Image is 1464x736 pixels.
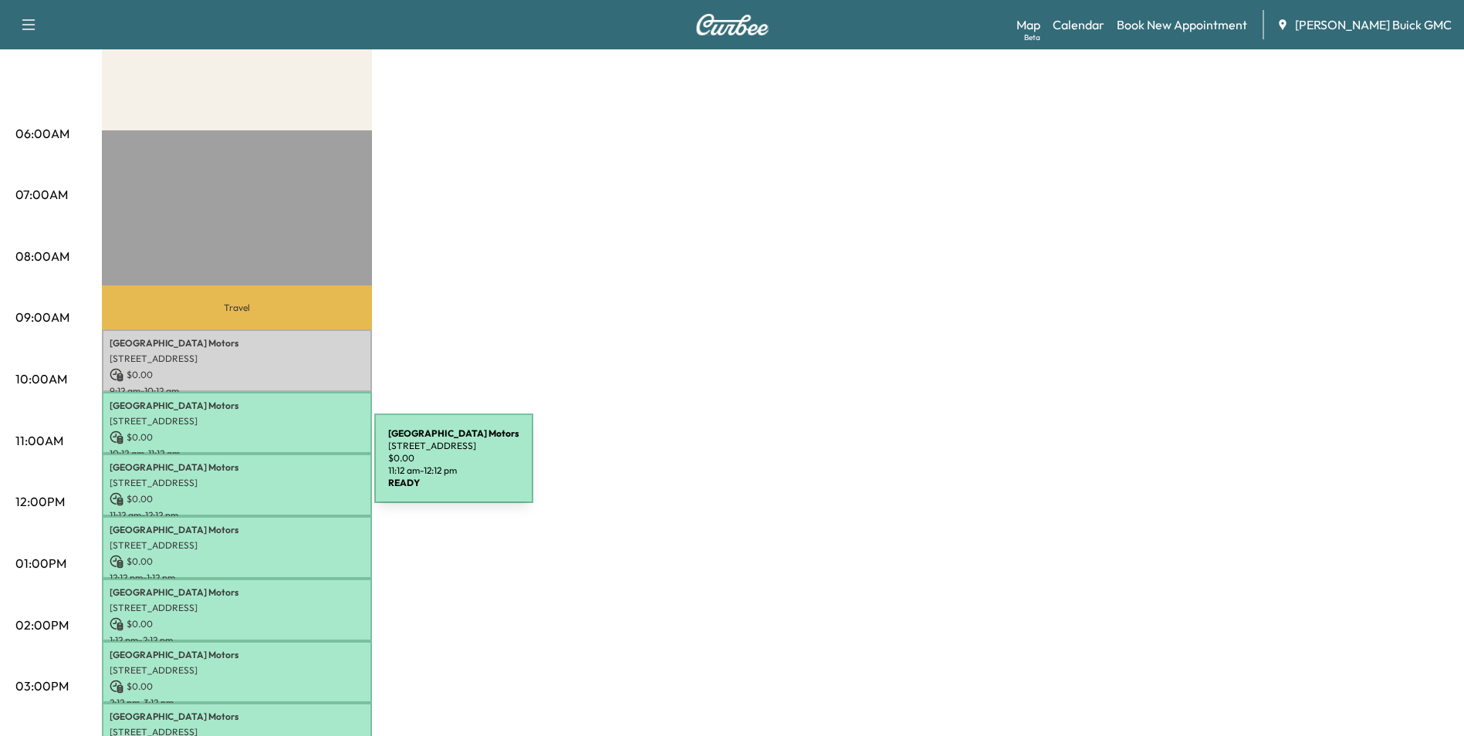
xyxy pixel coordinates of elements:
[110,477,364,489] p: [STREET_ADDRESS]
[102,285,372,329] p: Travel
[110,617,364,631] p: $ 0.00
[15,554,66,572] p: 01:00PM
[1295,15,1452,34] span: [PERSON_NAME] Buick GMC
[110,415,364,427] p: [STREET_ADDRESS]
[15,431,63,450] p: 11:00AM
[110,634,364,647] p: 1:12 pm - 2:12 pm
[15,185,68,204] p: 07:00AM
[110,680,364,694] p: $ 0.00
[110,400,364,412] p: [GEOGRAPHIC_DATA] Motors
[15,677,69,695] p: 03:00PM
[15,492,65,511] p: 12:00PM
[110,602,364,614] p: [STREET_ADDRESS]
[15,616,69,634] p: 02:00PM
[110,539,364,552] p: [STREET_ADDRESS]
[110,524,364,536] p: [GEOGRAPHIC_DATA] Motors
[110,572,364,584] p: 12:12 pm - 1:12 pm
[110,664,364,677] p: [STREET_ADDRESS]
[1053,15,1104,34] a: Calendar
[110,649,364,661] p: [GEOGRAPHIC_DATA] Motors
[1024,32,1040,43] div: Beta
[110,555,364,569] p: $ 0.00
[110,430,364,444] p: $ 0.00
[110,509,364,522] p: 11:12 am - 12:12 pm
[110,461,364,474] p: [GEOGRAPHIC_DATA] Motors
[110,368,364,382] p: $ 0.00
[110,586,364,599] p: [GEOGRAPHIC_DATA] Motors
[1016,15,1040,34] a: MapBeta
[110,353,364,365] p: [STREET_ADDRESS]
[110,385,364,397] p: 9:12 am - 10:12 am
[110,697,364,709] p: 2:12 pm - 3:12 pm
[695,14,769,35] img: Curbee Logo
[110,447,364,460] p: 10:12 am - 11:12 am
[110,711,364,723] p: [GEOGRAPHIC_DATA] Motors
[15,370,67,388] p: 10:00AM
[15,308,69,326] p: 09:00AM
[110,337,364,349] p: [GEOGRAPHIC_DATA] Motors
[1117,15,1247,34] a: Book New Appointment
[15,124,69,143] p: 06:00AM
[15,247,69,265] p: 08:00AM
[110,492,364,506] p: $ 0.00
